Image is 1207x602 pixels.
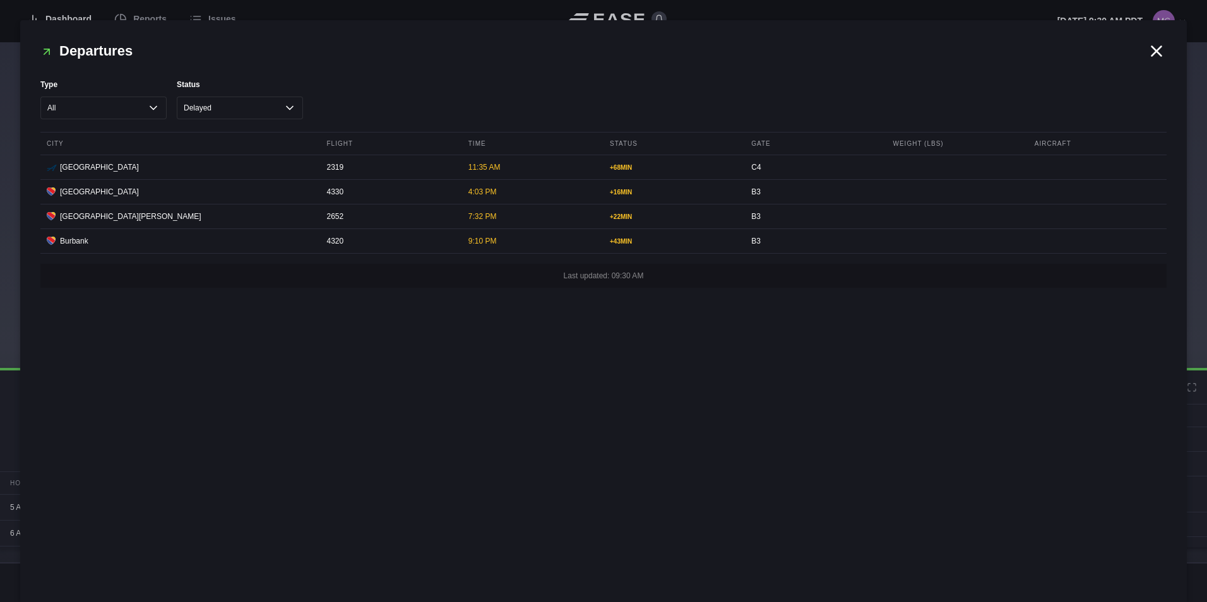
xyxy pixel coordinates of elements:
span: [GEOGRAPHIC_DATA] [60,162,139,173]
label: Status [177,79,303,90]
span: 9:10 PM [468,237,497,245]
span: Burbank [60,235,88,247]
div: Status [603,133,742,155]
span: C4 [751,163,761,172]
div: 2319 [321,155,459,179]
label: Type [40,79,167,90]
div: Time [462,133,600,155]
div: + 22 MIN [610,212,735,221]
div: + 16 MIN [610,187,735,197]
div: Weight (lbs) [887,133,1025,155]
div: 4320 [321,229,459,253]
div: 4330 [321,180,459,204]
span: B3 [751,187,761,196]
span: [GEOGRAPHIC_DATA][PERSON_NAME] [60,211,201,222]
h2: Departures [40,40,1146,61]
div: + 68 MIN [610,163,735,172]
span: B3 [751,237,761,245]
div: Flight [321,133,459,155]
div: Gate [745,133,883,155]
span: 11:35 AM [468,163,501,172]
span: 4:03 PM [468,187,497,196]
span: B3 [751,212,761,221]
div: 2652 [321,204,459,228]
span: 7:32 PM [468,212,497,221]
div: + 43 MIN [610,237,735,246]
div: City [40,133,318,155]
div: Last updated: 09:30 AM [40,264,1167,288]
span: [GEOGRAPHIC_DATA] [60,186,139,198]
div: Aircraft [1028,133,1167,155]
